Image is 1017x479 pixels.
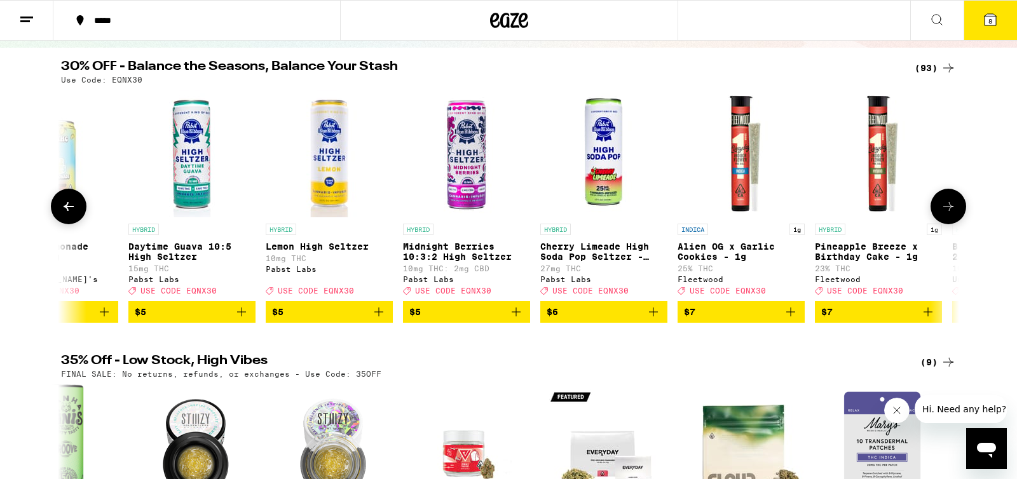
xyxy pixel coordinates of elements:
[540,264,667,273] p: 27mg THC
[272,307,283,317] span: $5
[61,370,381,378] p: FINAL SALE: No returns, refunds, or exchanges - Use Code: 35OFF
[128,241,256,262] p: Daytime Guava 10:5 High Seltzer
[128,264,256,273] p: 15mg THC
[266,265,393,273] div: Pabst Labs
[540,90,667,217] img: Pabst Labs - Cherry Limeade High Soda Pop Seltzer - 25mg
[403,275,530,283] div: Pabst Labs
[915,395,1007,423] iframe: Message from company
[128,301,256,323] button: Add to bag
[403,241,530,262] p: Midnight Berries 10:3:2 High Seltzer
[266,254,393,262] p: 10mg THC
[540,241,667,262] p: Cherry Limeade High Soda Pop Seltzer - 25mg
[815,301,942,323] button: Add to bag
[266,90,393,301] a: Open page for Lemon High Seltzer from Pabst Labs
[827,287,903,295] span: USE CODE EQNX30
[403,264,530,273] p: 10mg THC: 2mg CBD
[61,76,142,84] p: Use Code: EQNX30
[403,301,530,323] button: Add to bag
[678,275,805,283] div: Fleetwood
[815,264,942,273] p: 23% THC
[915,60,956,76] a: (93)
[964,1,1017,40] button: 8
[678,90,805,301] a: Open page for Alien OG x Garlic Cookies - 1g from Fleetwood
[678,90,805,217] img: Fleetwood - Alien OG x Garlic Cookies - 1g
[128,90,256,217] img: Pabst Labs - Daytime Guava 10:5 High Seltzer
[815,90,942,217] img: Fleetwood - Pineapple Breeze x Birthday Cake - 1g
[959,307,970,317] span: $8
[927,224,942,235] p: 1g
[684,307,695,317] span: $7
[403,90,530,301] a: Open page for Midnight Berries 10:3:2 High Seltzer from Pabst Labs
[678,241,805,262] p: Alien OG x Garlic Cookies - 1g
[678,264,805,273] p: 25% THC
[128,224,159,235] p: HYBRID
[403,224,433,235] p: HYBRID
[61,354,894,370] h2: 35% Off - Low Stock, High Vibes
[815,224,845,235] p: HYBRID
[540,90,667,301] a: Open page for Cherry Limeade High Soda Pop Seltzer - 25mg from Pabst Labs
[821,307,833,317] span: $7
[678,224,708,235] p: INDICA
[128,275,256,283] div: Pabst Labs
[815,275,942,283] div: Fleetwood
[266,224,296,235] p: HYBRID
[690,287,766,295] span: USE CODE EQNX30
[540,224,571,235] p: HYBRID
[278,287,354,295] span: USE CODE EQNX30
[266,241,393,252] p: Lemon High Seltzer
[415,287,491,295] span: USE CODE EQNX30
[540,301,667,323] button: Add to bag
[815,241,942,262] p: Pineapple Breeze x Birthday Cake - 1g
[540,275,667,283] div: Pabst Labs
[884,398,910,423] iframe: Close message
[266,90,393,217] img: Pabst Labs - Lemon High Seltzer
[266,301,393,323] button: Add to bag
[678,301,805,323] button: Add to bag
[789,224,805,235] p: 1g
[966,428,1007,469] iframe: Button to launch messaging window
[552,287,629,295] span: USE CODE EQNX30
[920,354,956,370] a: (9)
[988,17,992,25] span: 8
[135,307,146,317] span: $5
[61,60,894,76] h2: 30% OFF - Balance the Seasons, Balance Your Stash
[547,307,558,317] span: $6
[140,287,217,295] span: USE CODE EQNX30
[815,90,942,301] a: Open page for Pineapple Breeze x Birthday Cake - 1g from Fleetwood
[952,224,983,235] p: HYBRID
[403,90,530,217] img: Pabst Labs - Midnight Berries 10:3:2 High Seltzer
[409,307,421,317] span: $5
[128,90,256,301] a: Open page for Daytime Guava 10:5 High Seltzer from Pabst Labs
